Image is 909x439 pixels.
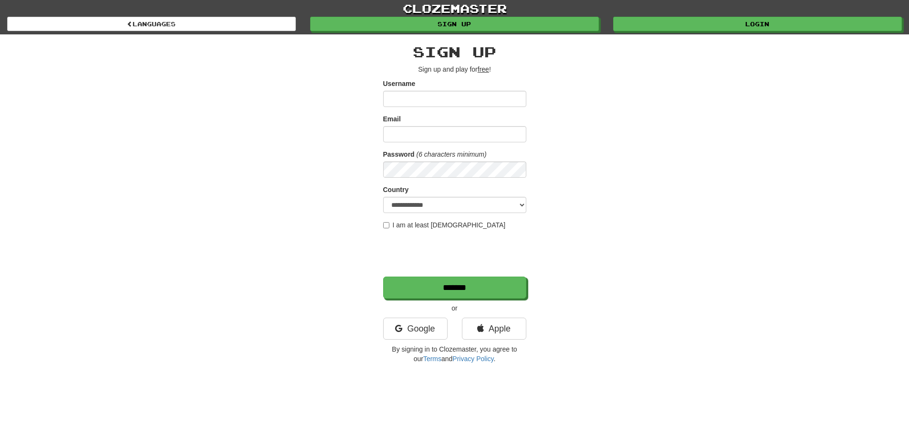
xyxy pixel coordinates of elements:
[613,17,902,31] a: Login
[383,150,415,159] label: Password
[383,318,448,340] a: Google
[462,318,526,340] a: Apple
[383,64,526,74] p: Sign up and play for !
[383,235,528,272] iframe: reCAPTCHA
[310,17,599,31] a: Sign up
[452,355,493,363] a: Privacy Policy
[423,355,441,363] a: Terms
[417,150,487,158] em: (6 characters minimum)
[7,17,296,31] a: Languages
[383,222,389,228] input: I am at least [DEMOGRAPHIC_DATA]
[383,220,506,230] label: I am at least [DEMOGRAPHIC_DATA]
[383,44,526,60] h2: Sign up
[383,114,401,124] label: Email
[478,65,489,73] u: free
[383,185,409,194] label: Country
[383,303,526,313] p: or
[383,344,526,364] p: By signing in to Clozemaster, you agree to our and .
[383,79,416,88] label: Username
